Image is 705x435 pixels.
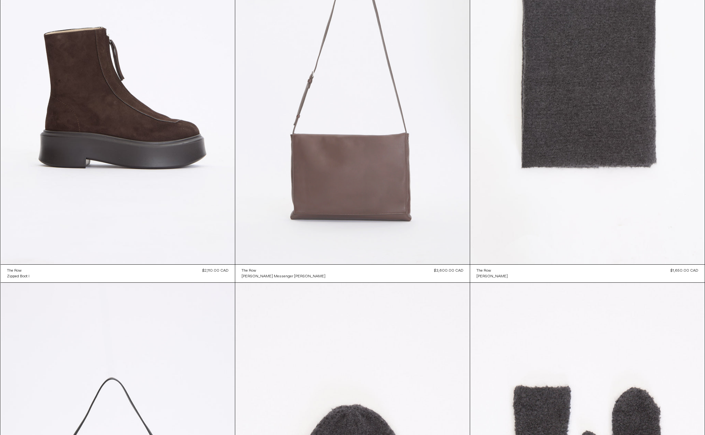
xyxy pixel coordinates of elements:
a: The Row [7,268,29,274]
a: [PERSON_NAME] Messenger [PERSON_NAME] [242,274,325,279]
a: The Row [242,268,325,274]
a: The Row [476,268,508,274]
div: $1,650.00 CAD [670,268,698,274]
div: The Row [476,268,491,274]
a: [PERSON_NAME] [476,274,508,279]
div: The Row [7,268,22,274]
div: $2,110.00 CAD [202,268,229,274]
div: The Row [242,268,256,274]
div: $3,600.00 CAD [434,268,463,274]
a: Zipped Boot I [7,274,29,279]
